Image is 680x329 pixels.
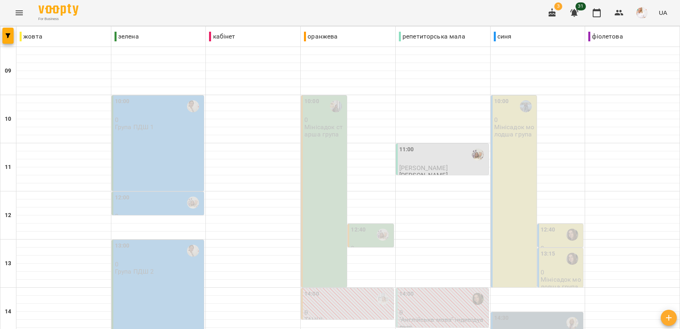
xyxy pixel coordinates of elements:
[399,172,448,179] p: [PERSON_NAME]
[5,211,11,220] h6: 12
[20,32,42,41] p: жовта
[566,253,578,265] img: Савуляк Анна Романівна
[541,225,555,234] label: 12:40
[554,2,562,10] span: 3
[304,124,345,138] p: Мінісадок старша група
[115,261,203,268] p: 0
[399,290,414,299] label: 14:00
[566,317,578,329] img: Балук Надія Василівна
[472,293,484,305] img: Савуляк Анна Романівна
[656,5,670,20] button: UA
[575,2,586,10] span: 31
[115,32,139,41] p: зелена
[115,213,203,219] p: 0
[330,100,342,112] img: Німців Ксенія Петрівна
[520,100,532,112] img: Гарасим Ольга Богданівна
[5,67,11,75] h6: 09
[5,163,11,172] h6: 11
[38,16,78,22] span: For Business
[494,116,535,123] p: 0
[541,276,581,290] p: Мінісадок молодша група
[377,229,389,241] img: Киричук Тетяна Миколаївна
[115,124,154,130] p: Група ПДШ 1
[351,225,366,234] label: 12:40
[10,3,29,22] button: Menu
[377,293,389,305] img: Дзядик Наталія
[187,245,199,257] img: Рущак Василина Василівна
[494,314,509,323] label: 14:30
[115,268,154,275] p: Група ПДШ 2
[659,8,667,17] span: UA
[588,32,623,41] p: фіолетова
[304,309,392,316] p: 0
[5,115,11,124] h6: 10
[304,32,338,41] p: оранжева
[494,32,512,41] p: синя
[566,229,578,241] img: Савуляк Анна Романівна
[38,4,78,16] img: Voopty Logo
[304,290,319,299] label: 14:00
[494,124,535,138] p: Мінісадок молодша група
[187,197,199,209] img: Киричук Тетяна Миколаївна
[399,32,465,41] p: репетиторська мала
[304,116,345,123] p: 0
[399,309,487,316] p: 0
[115,193,130,202] label: 12:00
[5,307,11,316] h6: 14
[351,245,392,252] p: 0
[187,100,199,112] img: Рущак Василина Василівна
[494,97,509,106] label: 10:00
[304,97,319,106] label: 10:00
[115,97,130,106] label: 10:00
[115,242,130,250] label: 13:00
[399,145,414,154] label: 11:00
[399,164,448,172] span: [PERSON_NAME]
[541,250,555,258] label: 13:15
[541,269,581,276] p: 0
[5,259,11,268] h6: 13
[661,310,677,326] button: Створити урок
[472,148,484,160] img: Киричук Тетяна Миколаївна
[209,32,235,41] p: кабінет
[636,7,648,18] img: eae1df90f94753cb7588c731c894874c.jpg
[304,316,322,323] p: ТАНЦІ
[115,116,203,123] p: 0
[541,245,581,252] p: 0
